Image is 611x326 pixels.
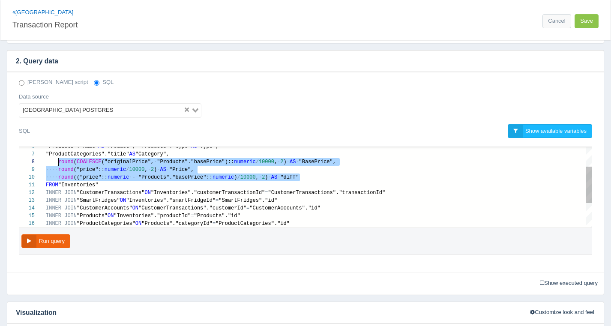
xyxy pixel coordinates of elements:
span: ("price":: [74,167,105,173]
input: [PERSON_NAME] script [19,80,24,86]
label: SQL [94,78,114,87]
span: Show available variables [525,128,587,134]
span: · [154,159,157,165]
span: FROM [46,182,58,188]
span: (("price":: [74,174,108,180]
span: = [265,190,268,196]
span: "Products"."basePrice":: [138,174,213,180]
a: Show available variables [508,124,592,138]
span: · [135,174,138,180]
span: 10000 [129,167,144,173]
span: "Products"."categoryId" [141,221,213,227]
span: "Products"."name" [46,144,98,150]
span: JOIN [64,221,77,227]
div: Search for option [19,103,201,118]
span: / [237,174,240,180]
span: ···· [46,174,58,180]
span: AS [160,167,166,173]
div: 13 [19,197,35,204]
button: Clear Selected [185,106,189,114]
span: round [58,159,74,165]
span: "CustomerTransactions"."transactionId" [268,190,386,196]
span: "Price", [169,167,194,173]
span: · [277,159,280,165]
span: "CustomerAccounts" [77,205,132,211]
span: JOIN [64,190,77,196]
button: Save [575,14,599,28]
span: ("originalPrice", [102,159,154,165]
span: · [157,167,160,173]
h4: 2. Query data [7,51,591,72]
div: 14 [19,204,35,212]
span: "ProductCategories"."id" [216,221,290,227]
span: JOIN [64,205,77,211]
span: "BasePrice", [299,159,336,165]
span: "Category", [135,151,169,157]
span: ON [135,221,141,227]
span: INNER [46,205,61,211]
span: · [259,174,262,180]
span: / [256,159,259,165]
span: · [277,174,280,180]
span: numeric [108,174,129,180]
span: INNER [46,197,61,203]
span: round [58,174,74,180]
span: - [132,174,135,180]
div: 15 [19,212,35,220]
label: [PERSON_NAME] script [19,78,88,87]
span: = [213,221,216,227]
span: ON [108,213,114,219]
label: Data source [19,93,49,101]
span: "SmartFridges"."id" [219,197,277,203]
div: 10 [19,173,35,181]
span: "Type", [197,144,219,150]
span: = [216,197,219,203]
div: 9 [19,166,35,173]
span: · [287,159,290,165]
span: , [144,167,147,173]
span: AS [271,174,277,180]
span: JOIN [64,197,77,203]
span: "ProductCategories" [77,221,135,227]
span: numeric [213,174,234,180]
span: "Products"."id" [194,213,240,219]
span: INNER [46,213,61,219]
span: ON [132,205,138,211]
span: 2 [151,167,154,173]
span: 2 [280,159,283,165]
span: = [246,205,249,211]
span: · [148,167,151,173]
span: ON [120,197,126,203]
span: JOIN [64,213,77,219]
span: round [58,167,74,173]
div: 16 [19,220,35,227]
span: "Inventories" [58,182,99,188]
span: ) [154,167,157,173]
input: Chart title [12,17,302,31]
span: "Inventories"."productId" [114,213,191,219]
textarea: Editor content;Press Alt+F1 for Accessibility Options. [58,158,59,166]
span: INNER [46,221,61,227]
label: SQL [19,124,30,138]
span: ) [284,159,287,165]
span: 10000 [259,159,274,165]
span: "diff" [280,174,299,180]
input: Search for option [116,105,183,116]
a: [GEOGRAPHIC_DATA] [12,9,73,15]
span: "Inventories"."smartFridgeId" [126,197,216,203]
a: Cancel [542,14,571,28]
span: "Inventories"."customerTransactionId" [151,190,265,196]
button: Customize look and feel [527,306,597,319]
span: AS [290,159,296,165]
a: Show executed query [537,277,601,290]
span: · [129,174,132,180]
span: / [126,167,129,173]
span: "CustomerAccounts"."id" [249,205,320,211]
div: 12 [19,189,35,197]
span: ON [144,190,150,196]
button: Run query [21,234,70,248]
div: 8 [19,158,35,166]
span: numeric [234,159,255,165]
span: "Products"."basePrice"):: [157,159,234,165]
span: "Products" [77,213,108,219]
